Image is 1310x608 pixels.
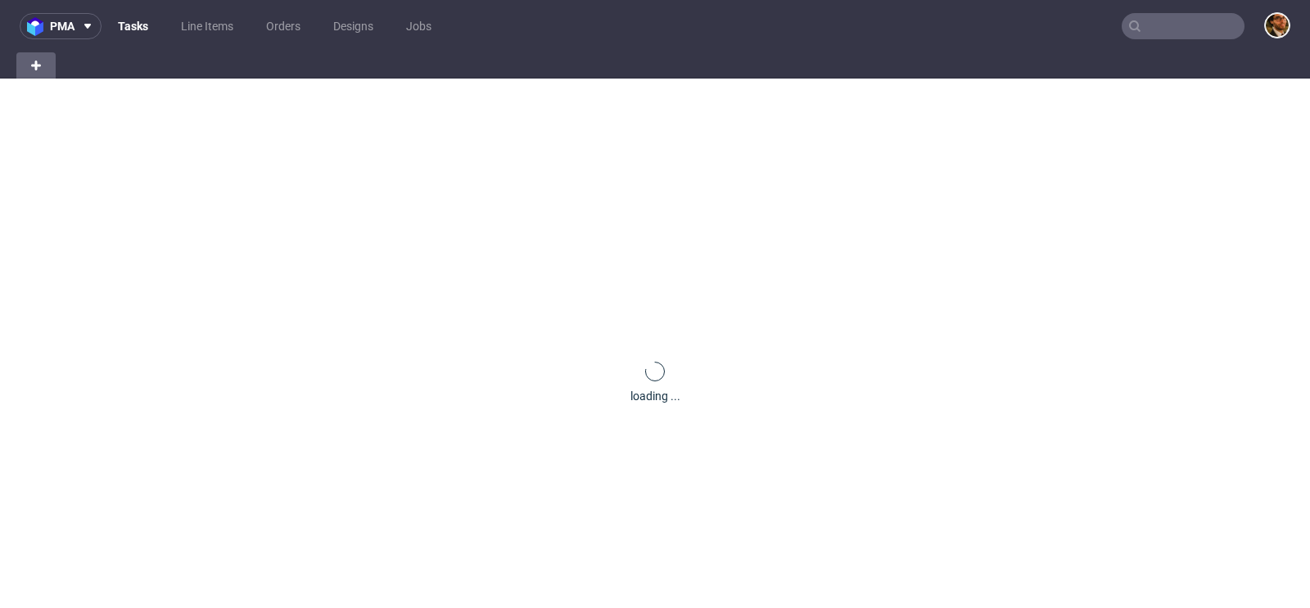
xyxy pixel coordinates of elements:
img: Matteo Corsico [1266,14,1289,37]
span: pma [50,20,75,32]
a: Jobs [396,13,441,39]
a: Line Items [171,13,243,39]
a: Tasks [108,13,158,39]
button: pma [20,13,102,39]
div: loading ... [630,388,680,404]
a: Designs [323,13,383,39]
img: logo [27,17,50,36]
a: Orders [256,13,310,39]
